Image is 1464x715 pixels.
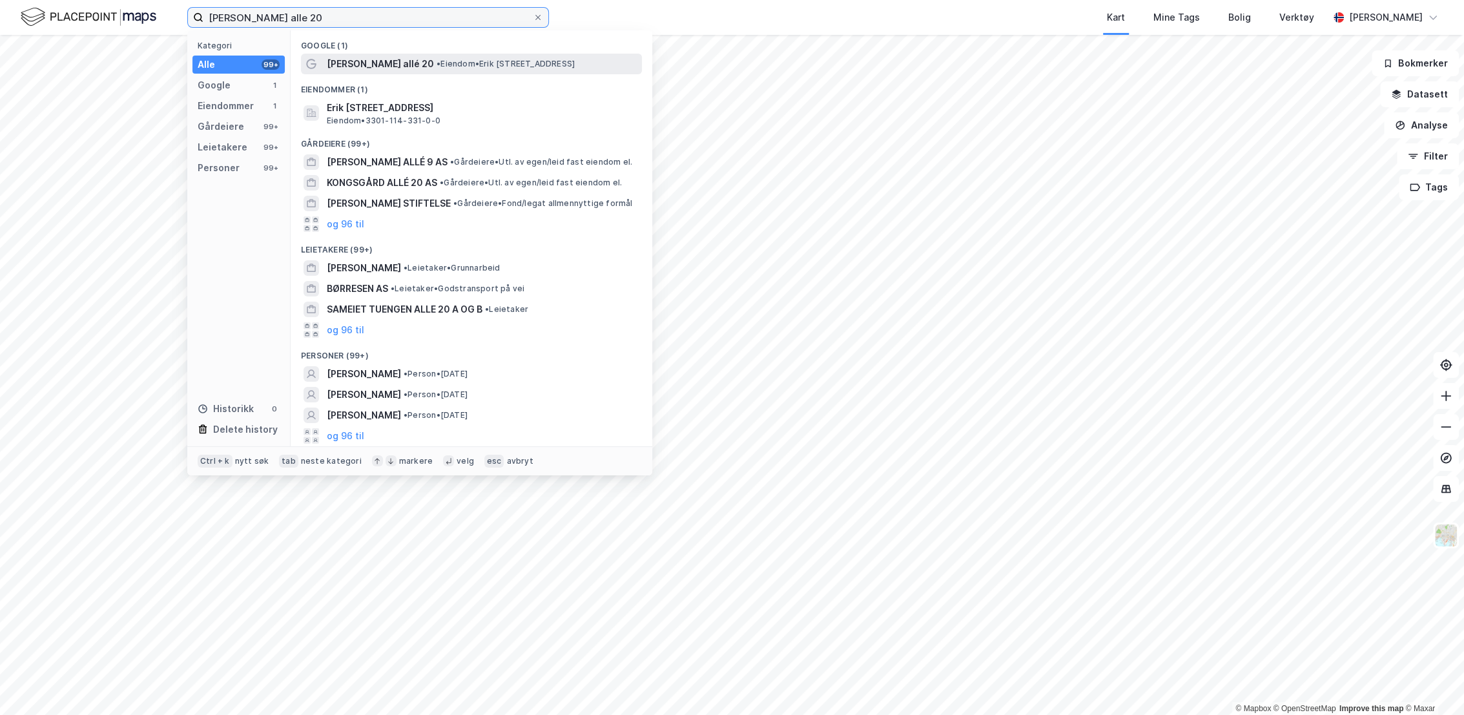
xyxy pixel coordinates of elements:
div: Mine Tags [1153,10,1200,25]
button: Analyse [1384,112,1459,138]
span: Eiendom • 3301-114-331-0-0 [327,116,440,126]
div: Alle [198,57,215,72]
span: • [404,369,407,378]
span: KONGSGÅRD ALLÉ 20 AS [327,175,437,191]
div: 0 [269,404,280,414]
span: [PERSON_NAME] [327,408,401,423]
span: Leietaker • Grunnarbeid [404,263,500,273]
div: Verktøy [1279,10,1314,25]
span: • [437,59,440,68]
span: [PERSON_NAME] ALLÉ 9 AS [327,154,448,170]
span: Leietaker • Godstransport på vei [391,284,524,294]
span: • [404,389,407,399]
button: og 96 til [327,322,364,338]
div: Personer (99+) [291,340,652,364]
div: Eiendommer [198,98,254,114]
div: nytt søk [235,456,269,466]
button: Datasett [1380,81,1459,107]
div: 1 [269,80,280,90]
span: Person • [DATE] [404,369,468,379]
img: Z [1434,523,1458,548]
div: 1 [269,101,280,111]
div: neste kategori [301,456,362,466]
span: • [440,178,444,187]
div: velg [457,456,474,466]
span: • [453,198,457,208]
div: Google (1) [291,30,652,54]
span: Person • [DATE] [404,410,468,420]
span: [PERSON_NAME] [327,260,401,276]
span: • [485,304,489,314]
span: • [450,157,454,167]
span: • [404,263,407,273]
span: Gårdeiere • Utl. av egen/leid fast eiendom el. [450,157,632,167]
div: [PERSON_NAME] [1349,10,1423,25]
div: 99+ [262,142,280,152]
div: Gårdeiere (99+) [291,129,652,152]
div: Personer [198,160,240,176]
div: Historikk [198,401,254,417]
span: [PERSON_NAME] STIFTELSE [327,196,451,211]
span: • [391,284,395,293]
span: Gårdeiere • Fond/legat allmennyttige formål [453,198,632,209]
span: [PERSON_NAME] [327,387,401,402]
div: esc [484,455,504,468]
span: SAMEIET TUENGEN ALLE 20 A OG B [327,302,482,317]
button: og 96 til [327,216,364,232]
div: Delete history [213,422,278,437]
div: Leietakere [198,140,247,155]
div: Google [198,78,231,93]
span: • [404,410,407,420]
a: Improve this map [1339,704,1403,713]
span: Leietaker [485,304,528,315]
div: Leietakere (99+) [291,234,652,258]
span: [PERSON_NAME] allé 20 [327,56,434,72]
img: logo.f888ab2527a4732fd821a326f86c7f29.svg [21,6,156,28]
button: og 96 til [327,428,364,444]
div: Kart [1107,10,1125,25]
a: OpenStreetMap [1273,704,1336,713]
button: Tags [1399,174,1459,200]
div: 99+ [262,163,280,173]
span: Eiendom • Erik [STREET_ADDRESS] [437,59,575,69]
div: 99+ [262,121,280,132]
button: Bokmerker [1372,50,1459,76]
div: Eiendommer (1) [291,74,652,98]
div: markere [399,456,433,466]
span: Gårdeiere • Utl. av egen/leid fast eiendom el. [440,178,622,188]
div: avbryt [506,456,533,466]
div: Ctrl + k [198,455,232,468]
input: Søk på adresse, matrikkel, gårdeiere, leietakere eller personer [203,8,533,27]
span: BØRRESEN AS [327,281,388,296]
div: Bolig [1228,10,1251,25]
div: 99+ [262,59,280,70]
div: Kategori [198,41,285,50]
div: Gårdeiere [198,119,244,134]
span: [PERSON_NAME] [327,366,401,382]
a: Mapbox [1235,704,1271,713]
span: Erik [STREET_ADDRESS] [327,100,637,116]
span: Person • [DATE] [404,389,468,400]
button: Filter [1397,143,1459,169]
div: tab [279,455,298,468]
iframe: Chat Widget [1399,653,1464,715]
div: Kontrollprogram for chat [1399,653,1464,715]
